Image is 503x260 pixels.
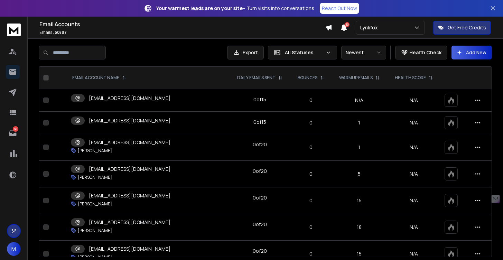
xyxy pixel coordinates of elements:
[360,24,381,31] p: Lynkfox
[253,141,267,148] div: 0 of 20
[7,24,21,36] img: logo
[391,144,436,151] p: N/A
[89,219,170,226] p: [EMAIL_ADDRESS][DOMAIN_NAME]
[78,228,112,233] p: [PERSON_NAME]
[72,75,126,81] div: EMAIL ACCOUNT NAME
[331,112,387,134] td: 1
[78,254,112,260] p: [PERSON_NAME]
[395,46,447,59] button: Health Check
[7,242,21,256] button: M
[285,49,323,56] p: All Statuses
[391,224,436,231] p: N/A
[391,170,436,177] p: N/A
[395,75,426,81] p: HEALTH SCORE
[331,134,387,161] td: 1
[237,75,276,81] p: DAILY EMAILS SENT
[89,139,170,146] p: [EMAIL_ADDRESS][DOMAIN_NAME]
[78,148,112,154] p: [PERSON_NAME]
[89,95,170,102] p: [EMAIL_ADDRESS][DOMAIN_NAME]
[227,46,264,59] button: Export
[156,5,243,11] strong: Your warmest leads are on your site
[253,168,267,175] div: 0 of 20
[295,197,327,204] p: 0
[13,126,18,132] p: 60
[320,3,359,14] a: Reach Out Now
[448,24,486,31] p: Get Free Credits
[409,49,441,56] p: Health Check
[89,117,170,124] p: [EMAIL_ADDRESS][DOMAIN_NAME]
[295,224,327,231] p: 0
[391,119,436,126] p: N/A
[391,197,436,204] p: N/A
[391,250,436,257] p: N/A
[89,192,170,199] p: [EMAIL_ADDRESS][DOMAIN_NAME]
[156,5,314,12] p: – Turn visits into conversations
[391,97,436,104] p: N/A
[89,166,170,173] p: [EMAIL_ADDRESS][DOMAIN_NAME]
[331,214,387,241] td: 18
[78,201,112,207] p: [PERSON_NAME]
[295,170,327,177] p: 0
[295,97,327,104] p: 0
[253,96,266,103] div: 0 of 15
[6,126,20,140] a: 60
[345,22,350,27] span: 50
[295,144,327,151] p: 0
[39,30,325,35] p: Emails :
[298,75,317,81] p: BOUNCES
[253,119,266,126] div: 0 of 15
[331,187,387,214] td: 15
[295,250,327,257] p: 0
[433,21,491,35] button: Get Free Credits
[55,29,67,35] span: 50 / 97
[253,248,267,254] div: 0 of 20
[253,221,267,228] div: 0 of 20
[253,194,267,201] div: 0 of 20
[331,89,387,112] td: N/A
[39,20,325,28] h1: Email Accounts
[341,46,386,59] button: Newest
[322,5,357,12] p: Reach Out Now
[331,161,387,187] td: 5
[295,119,327,126] p: 0
[78,175,112,180] p: [PERSON_NAME]
[89,245,170,252] p: [EMAIL_ADDRESS][DOMAIN_NAME]
[339,75,373,81] p: WARMUP EMAILS
[451,46,492,59] button: Add New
